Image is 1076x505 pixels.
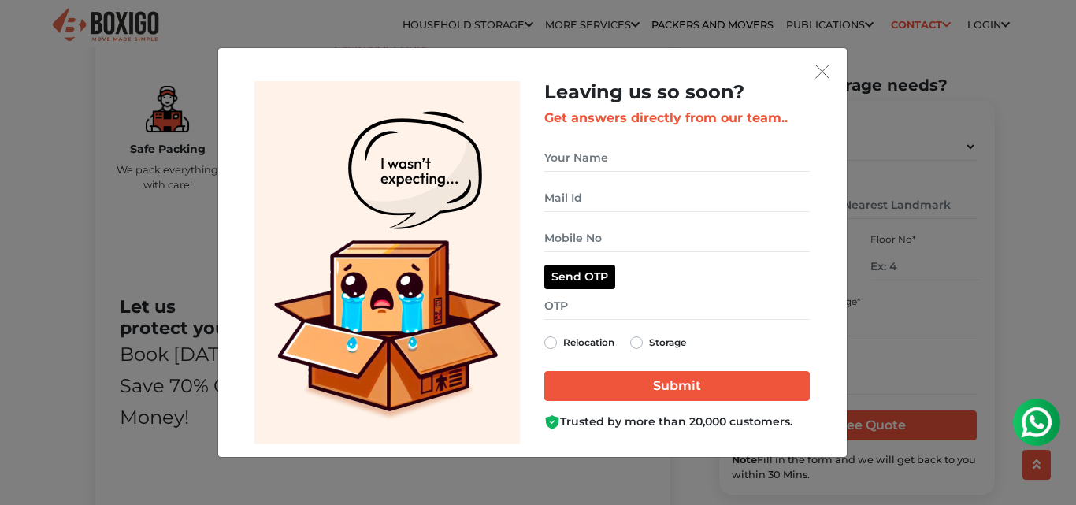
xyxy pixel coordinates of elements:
img: Lead Welcome Image [254,81,521,444]
h2: Leaving us so soon? [544,81,810,104]
input: Your Name [544,144,810,172]
input: Mobile No [544,225,810,252]
img: exit [815,65,829,79]
label: Relocation [563,333,614,352]
h3: Get answers directly from our team.. [544,110,810,125]
input: Submit [544,371,810,401]
label: Storage [649,333,686,352]
input: Mail Id [544,184,810,212]
img: whatsapp-icon.svg [16,16,47,47]
div: Trusted by more than 20,000 customers. [544,414,810,430]
img: Boxigo Customer Shield [544,414,560,430]
button: Send OTP [544,265,615,289]
input: OTP [544,292,810,320]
